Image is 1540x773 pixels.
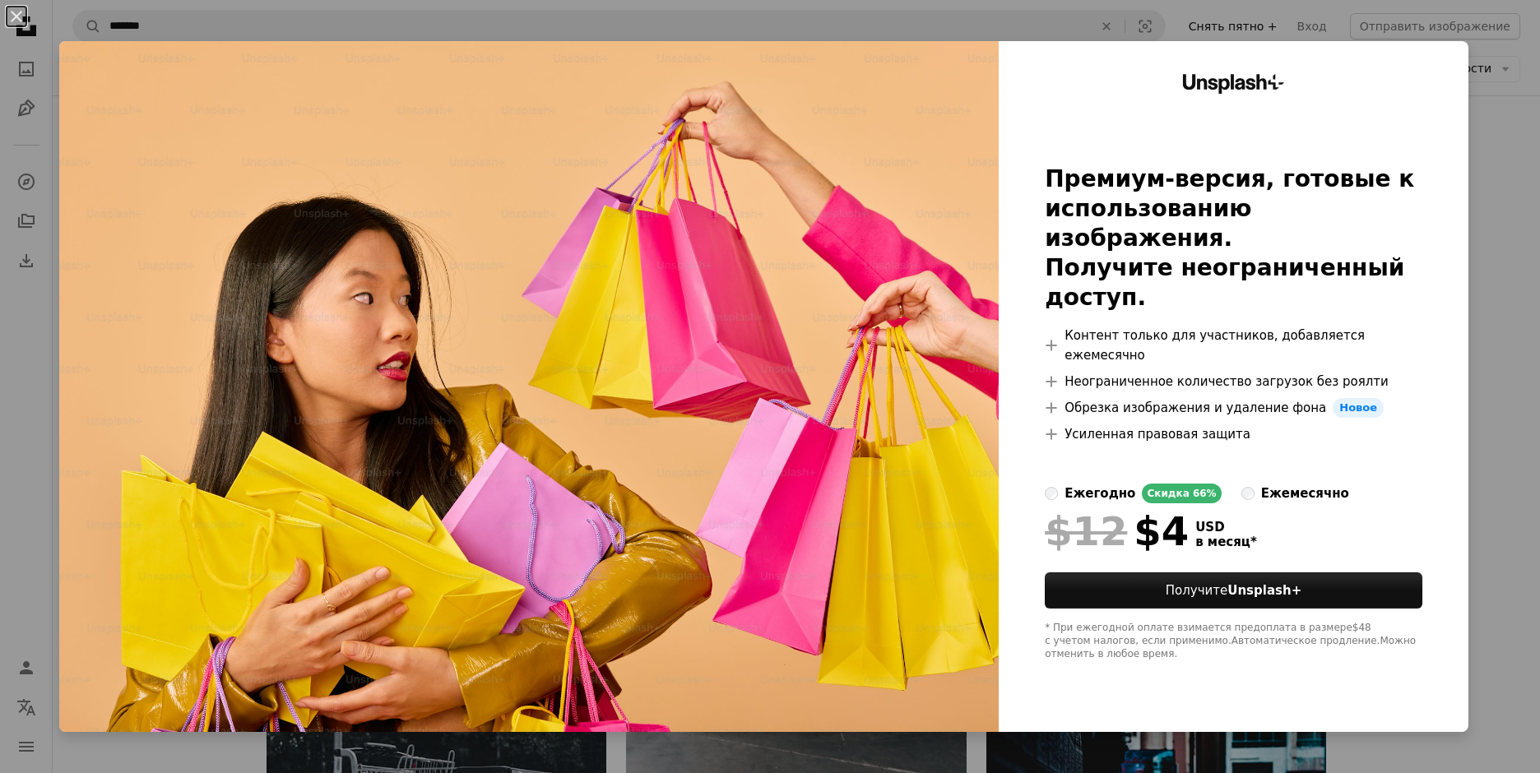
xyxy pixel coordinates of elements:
ya-tr-span: Контент только для участников, добавляется ежемесячно [1065,326,1422,365]
span: $12 [1045,510,1127,553]
ya-tr-span: с учетом налогов, если применимо. [1045,635,1232,646]
ya-tr-span: Неограниченное количество загрузок без роялти [1065,372,1389,391]
input: ежемесячно [1241,487,1255,500]
ya-tr-span: Новое [1339,401,1377,414]
ya-tr-span: Обрезка изображения и удаление фона [1065,398,1326,418]
ya-tr-span: Unsplash+ [1227,583,1301,598]
ya-tr-span: Получите неограниченный доступ. [1045,254,1404,311]
ya-tr-span: ежегодно [1065,486,1135,501]
ya-tr-span: USD [1195,520,1224,535]
ya-tr-span: Получите [1166,583,1228,598]
ya-tr-span: Премиум-версия, готовые к использованию изображения. [1045,165,1414,252]
ya-tr-span: Усиленная правовая защита [1065,424,1250,444]
ya-tr-span: Автоматическое продление. [1232,635,1380,646]
ya-tr-span: $48 [1352,622,1371,633]
ya-tr-span: Можно отменить в любое время. [1045,635,1416,660]
div: $4 [1045,510,1189,553]
ya-tr-span: Скидка 66% [1147,488,1216,499]
ya-tr-span: в месяц [1195,535,1250,549]
ya-tr-span: ежемесячно [1261,486,1349,501]
ya-tr-span: * При ежегодной оплате взимается предоплата в размере [1045,622,1352,633]
button: ПолучитеUnsplash+ [1045,572,1422,609]
input: ежегодноСкидка 66% [1045,487,1058,500]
